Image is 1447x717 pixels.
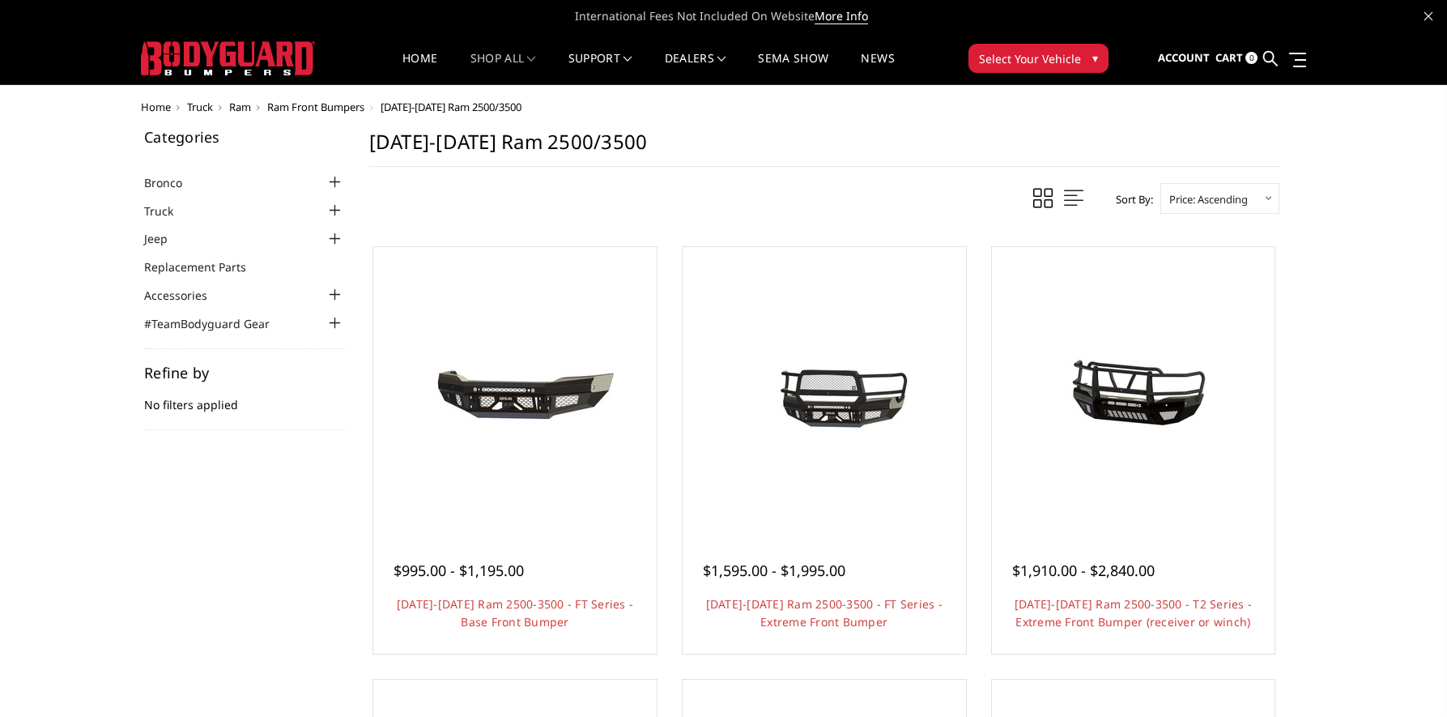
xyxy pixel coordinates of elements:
a: News [861,53,894,84]
h1: [DATE]-[DATE] Ram 2500/3500 [369,130,1279,167]
a: [DATE]-[DATE] Ram 2500-3500 - T2 Series - Extreme Front Bumper (receiver or winch) [1015,596,1252,630]
button: Select Your Vehicle [968,44,1109,73]
img: 2019-2025 Ram 2500-3500 - T2 Series - Extreme Front Bumper (receiver or winch) [1003,328,1262,450]
a: Bronco [144,174,202,191]
span: ▾ [1092,49,1098,66]
h5: Refine by [144,365,345,380]
a: Jeep [144,230,188,247]
a: Home [402,53,437,84]
label: Sort By: [1107,187,1153,211]
a: Dealers [665,53,726,84]
a: 2019-2025 Ram 2500-3500 - FT Series - Extreme Front Bumper 2019-2025 Ram 2500-3500 - FT Series - ... [687,251,962,527]
span: Account [1158,50,1210,65]
a: shop all [470,53,536,84]
img: BODYGUARD BUMPERS [141,41,315,75]
a: More Info [815,8,868,24]
div: No filters applied [144,365,345,430]
a: Support [568,53,632,84]
span: [DATE]-[DATE] Ram 2500/3500 [381,100,521,114]
a: [DATE]-[DATE] Ram 2500-3500 - FT Series - Base Front Bumper [397,596,633,630]
a: Home [141,100,171,114]
a: [DATE]-[DATE] Ram 2500-3500 - FT Series - Extreme Front Bumper [706,596,943,630]
a: 2019-2025 Ram 2500-3500 - T2 Series - Extreme Front Bumper (receiver or winch) 2019-2025 Ram 2500... [996,251,1271,527]
a: Cart 0 [1215,36,1258,80]
h5: Categories [144,130,345,144]
a: Accessories [144,287,228,304]
span: $1,595.00 - $1,995.00 [703,561,845,580]
span: 0 [1245,52,1258,64]
a: Truck [144,203,194,220]
a: Account [1158,36,1210,80]
a: SEMA Show [758,53,828,84]
a: Replacement Parts [144,258,266,275]
span: $995.00 - $1,195.00 [394,561,524,580]
a: 2019-2025 Ram 2500-3500 - FT Series - Base Front Bumper [377,251,653,527]
a: Ram [229,100,251,114]
img: 2019-2025 Ram 2500-3500 - FT Series - Base Front Bumper [385,328,645,450]
a: Truck [187,100,213,114]
a: Ram Front Bumpers [267,100,364,114]
a: #TeamBodyguard Gear [144,315,290,332]
span: Select Your Vehicle [979,50,1081,67]
span: $1,910.00 - $2,840.00 [1012,561,1155,580]
span: Cart [1215,50,1243,65]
